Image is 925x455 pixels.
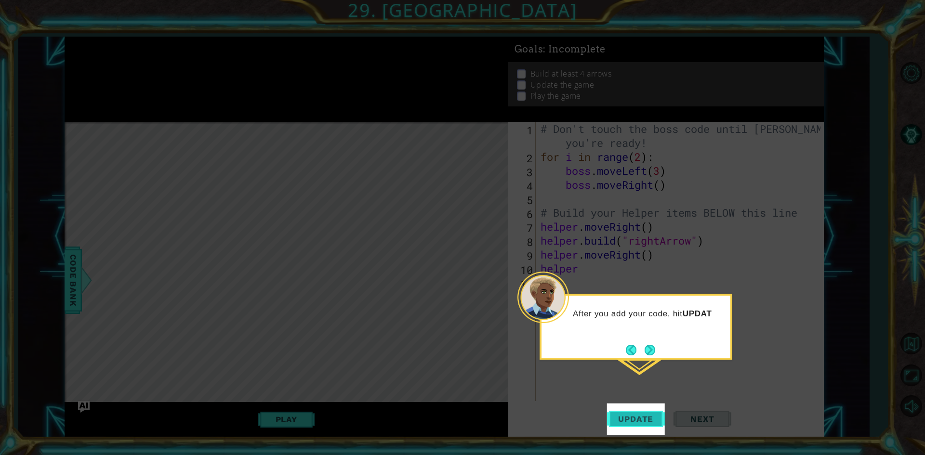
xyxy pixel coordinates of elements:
[626,345,645,355] button: Back
[608,414,663,424] span: Update
[573,309,724,319] p: After you add your code, hit
[683,309,712,318] strong: UPDAT
[645,344,656,355] button: Next
[607,403,665,435] button: Update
